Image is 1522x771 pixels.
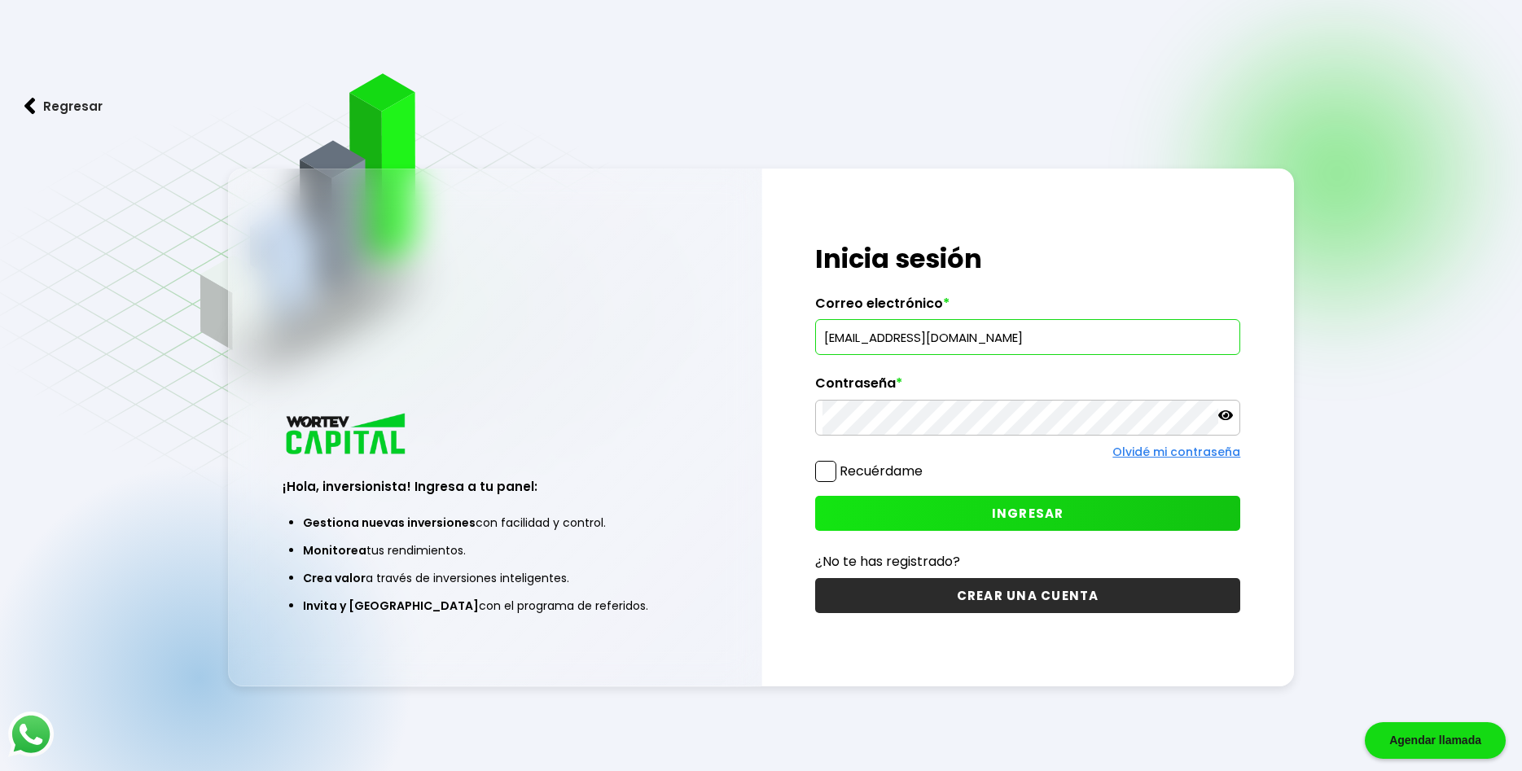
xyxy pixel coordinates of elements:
h1: Inicia sesión [815,239,1241,278]
li: a través de inversiones inteligentes. [303,564,688,592]
button: CREAR UNA CUENTA [815,578,1241,613]
div: Agendar llamada [1365,722,1506,759]
li: tus rendimientos. [303,537,688,564]
span: Invita y [GEOGRAPHIC_DATA] [303,598,479,614]
a: ¿No te has registrado?CREAR UNA CUENTA [815,551,1241,613]
span: Gestiona nuevas inversiones [303,515,476,531]
label: Recuérdame [840,462,923,480]
input: hola@wortev.capital [822,320,1234,354]
p: ¿No te has registrado? [815,551,1241,572]
img: logo_wortev_capital [283,411,411,459]
span: Monitorea [303,542,366,559]
label: Contraseña [815,375,1241,400]
label: Correo electrónico [815,296,1241,320]
li: con el programa de referidos. [303,592,688,620]
img: logos_whatsapp-icon.242b2217.svg [8,712,54,757]
h3: ¡Hola, inversionista! Ingresa a tu panel: [283,477,708,496]
li: con facilidad y control. [303,509,688,537]
img: flecha izquierda [24,98,36,115]
span: Crea valor [303,570,366,586]
a: Olvidé mi contraseña [1112,444,1240,460]
span: INGRESAR [992,505,1064,522]
button: INGRESAR [815,496,1241,531]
